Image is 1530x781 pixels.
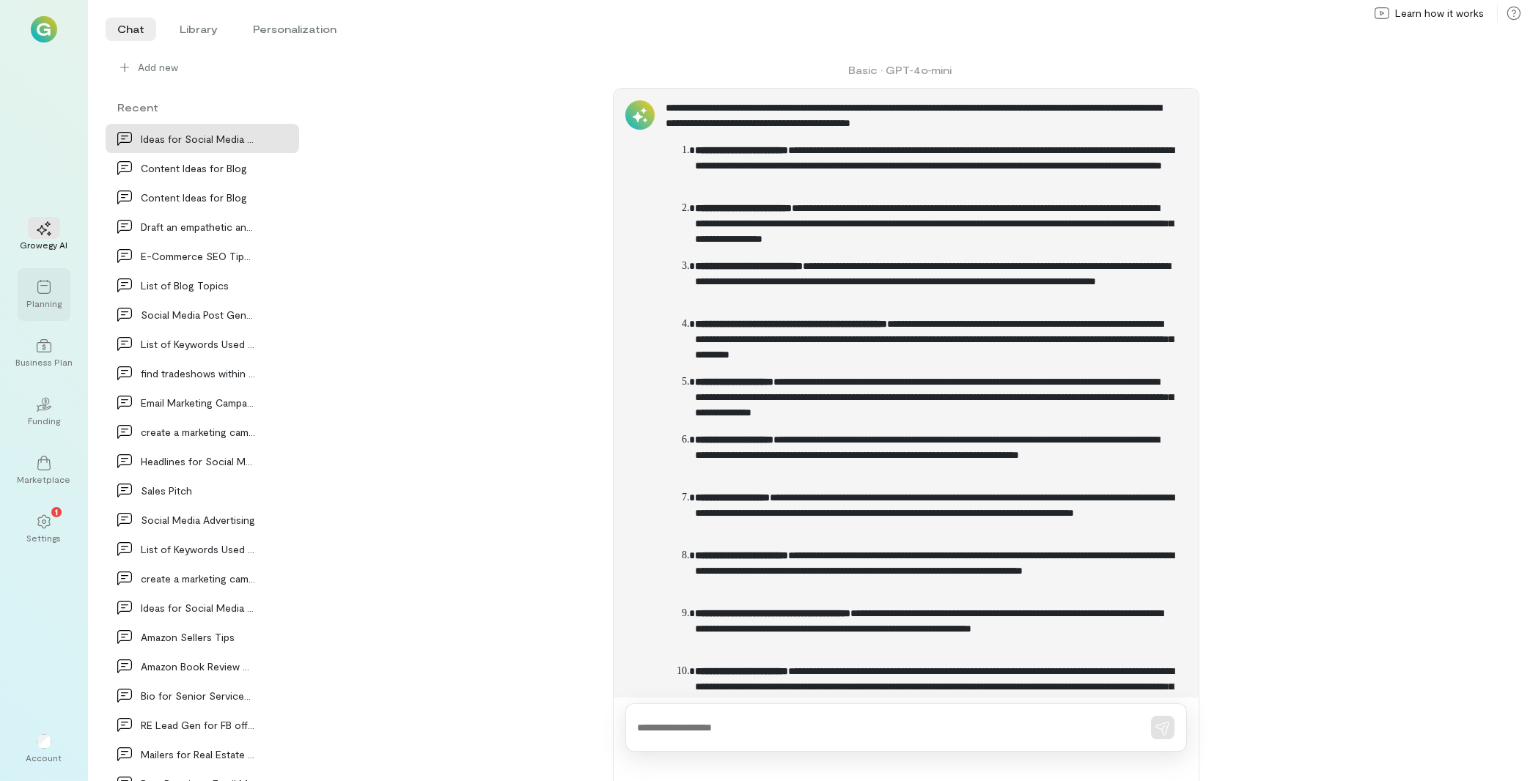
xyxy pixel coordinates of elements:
[141,512,255,528] div: Social Media Advertising
[168,18,229,41] li: Library
[141,395,255,410] div: Email Marketing Campaign
[106,18,156,41] li: Chat
[141,366,255,381] div: find tradeshows within 50 miles of [GEOGRAPHIC_DATA] for…
[28,415,60,426] div: Funding
[141,717,255,733] div: RE Lead Gen for FB off Market
[26,297,62,309] div: Planning
[141,131,255,147] div: Ideas for Social Media about Company or Product
[241,18,348,41] li: Personalization
[141,659,255,674] div: Amazon Book Review Strategies
[141,190,255,205] div: Content Ideas for Blog
[18,327,70,380] a: Business Plan
[141,454,255,469] div: Headlines for Social Media Ads
[141,307,255,322] div: Social Media Post Generation
[138,60,287,75] span: Add new
[15,356,73,368] div: Business Plan
[141,424,255,440] div: create a marketing campaign with budget $1000 for…
[141,336,255,352] div: List of Keywords Used for Product Search
[106,100,299,115] div: Recent
[141,248,255,264] div: E-Commerce SEO Tips and Tricks
[141,219,255,234] div: Draft an empathetic and solution-oriented respons…
[141,571,255,586] div: create a marketing campaign for [PERSON_NAME] (A w…
[141,688,255,703] div: Bio for Senior Services Company
[18,268,70,321] a: Planning
[21,239,68,251] div: Growegy AI
[141,483,255,498] div: Sales Pitch
[27,532,62,544] div: Settings
[141,160,255,176] div: Content Ideas for Blog
[141,278,255,293] div: List of Blog Topics
[18,385,70,438] a: Funding
[26,752,62,763] div: Account
[141,747,255,762] div: Mailers for Real Estate Ideas
[18,210,70,262] a: Growegy AI
[18,444,70,497] a: Marketplace
[141,629,255,645] div: Amazon Sellers Tips
[18,503,70,555] a: Settings
[18,722,70,775] div: Account
[55,505,58,518] span: 1
[141,600,255,615] div: Ideas for Social Media about Company or Product
[1395,6,1484,21] span: Learn how it works
[18,473,71,485] div: Marketplace
[141,541,255,557] div: List of Keywords Used for Product Search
